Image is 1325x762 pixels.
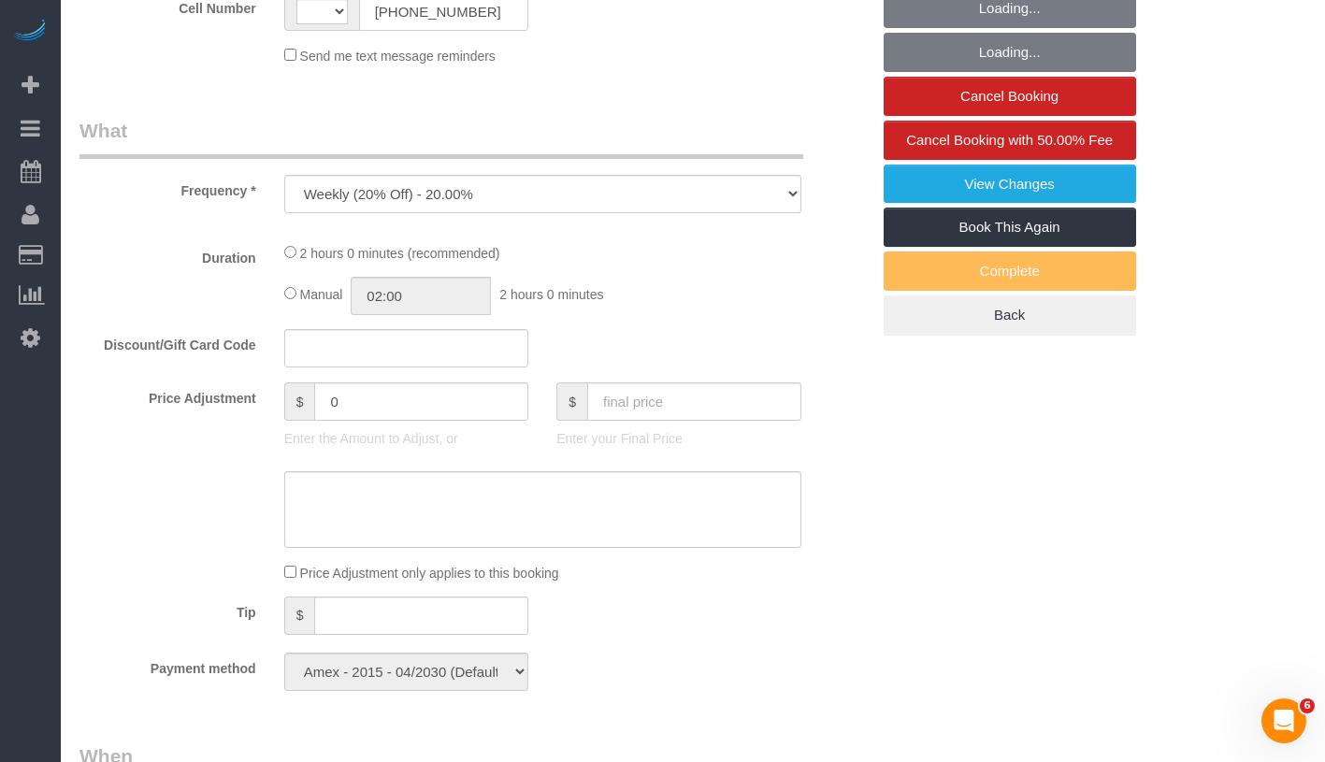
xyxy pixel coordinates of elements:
[300,566,559,581] span: Price Adjustment only applies to this booking
[284,597,315,635] span: $
[884,165,1136,204] a: View Changes
[906,132,1113,148] span: Cancel Booking with 50.00% Fee
[587,382,801,421] input: final price
[884,121,1136,160] a: Cancel Booking with 50.00% Fee
[300,287,343,302] span: Manual
[1300,698,1315,713] span: 6
[884,295,1136,335] a: Back
[65,242,270,267] label: Duration
[79,117,803,159] legend: What
[1261,698,1306,743] iframe: Intercom live chat
[11,19,49,45] img: Automaid Logo
[556,382,587,421] span: $
[65,329,270,354] label: Discount/Gift Card Code
[65,653,270,678] label: Payment method
[284,382,315,421] span: $
[499,287,603,302] span: 2 hours 0 minutes
[300,49,496,64] span: Send me text message reminders
[65,175,270,200] label: Frequency *
[284,429,529,448] p: Enter the Amount to Adjust, or
[884,208,1136,247] a: Book This Again
[884,77,1136,116] a: Cancel Booking
[300,246,500,261] span: 2 hours 0 minutes (recommended)
[65,597,270,622] label: Tip
[65,382,270,408] label: Price Adjustment
[556,429,801,448] p: Enter your Final Price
